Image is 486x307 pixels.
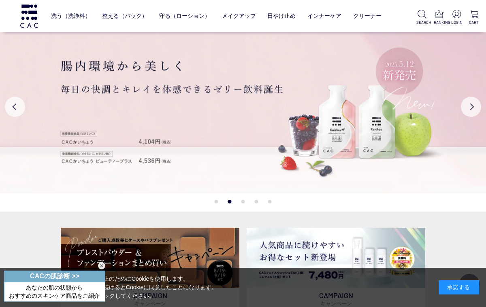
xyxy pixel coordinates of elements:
p: SEARCH [416,19,427,25]
a: LOGIN [451,10,462,25]
div: 承諾する [439,280,479,294]
button: 1 of 5 [215,200,218,203]
button: 4 of 5 [255,200,258,203]
button: Previous [5,97,25,117]
div: 当サイトでは、お客様へのサービス向上のためにCookieを使用します。 「承諾する」をクリックするか閲覧を続けるとCookieに同意したことになります。 詳細はこちらの をクリックしてください。 [7,275,217,300]
a: インナーケア [307,6,341,25]
a: 守る（ローション） [159,6,210,25]
img: フェイスウォッシュ＋レフィル2個セット [247,228,425,288]
a: メイクアップ [222,6,256,25]
a: クリーナー [353,6,382,25]
a: RANKING [434,10,445,25]
p: RANKING [434,19,445,25]
p: CART [469,19,480,25]
p: LOGIN [451,19,462,25]
button: 3 of 5 [241,200,245,203]
img: ベースメイクキャンペーン [61,228,239,288]
a: CART [469,10,480,25]
img: logo [19,4,39,28]
button: 5 of 5 [268,200,272,203]
button: 2 of 5 [228,200,232,203]
a: 整える（パック） [102,6,147,25]
a: 洗う（洗浄料） [51,6,91,25]
a: 日やけ止め [267,6,296,25]
a: SEARCH [416,10,427,25]
button: Next [461,97,481,117]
